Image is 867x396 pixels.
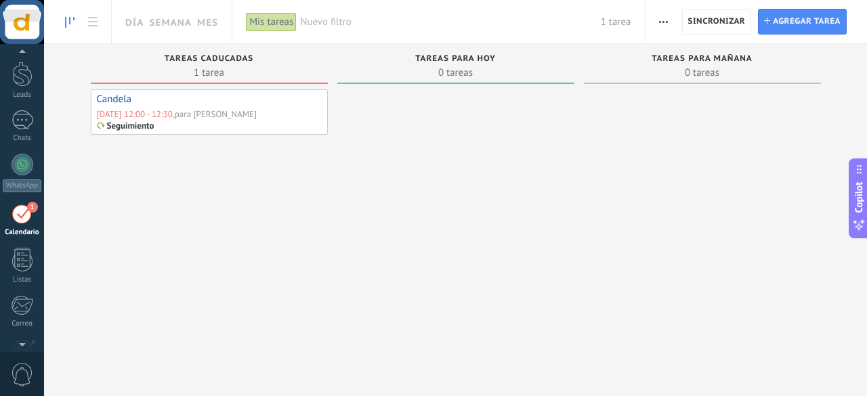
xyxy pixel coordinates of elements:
[852,181,866,213] span: Copilot
[773,9,841,34] span: Agregar tarea
[58,9,81,35] a: To-do line
[688,18,746,26] span: Sincronizar
[591,66,814,79] span: 0 tareas
[98,54,321,66] div: Tareas caducadas
[98,66,321,79] span: 1 tarea
[27,202,38,213] span: 1
[165,54,253,64] span: Tareas caducadas
[344,54,568,66] div: Tareas para hoy
[344,66,568,79] span: 0 tareas
[654,9,673,35] button: Más
[415,54,496,64] span: Tareas para hoy
[97,108,175,120] div: [DATE] 12:00 - 12:30,
[3,134,42,143] div: Chats
[758,9,847,35] button: Agregar tarea
[300,16,600,28] span: Nuevo filtro
[97,93,131,106] a: Candela
[3,179,41,192] div: WhatsApp
[591,54,814,66] div: Tareas para mañana
[246,12,297,32] div: Mis tareas
[3,91,42,100] div: Leads
[652,54,753,64] span: Tareas para mañana
[175,108,257,120] div: para [PERSON_NAME]
[107,120,154,131] p: Seguimiento
[601,16,631,28] span: 1 tarea
[3,320,42,328] div: Correo
[81,9,104,35] a: To-do list
[682,9,752,35] button: Sincronizar
[3,228,42,237] div: Calendario
[3,276,42,284] div: Listas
